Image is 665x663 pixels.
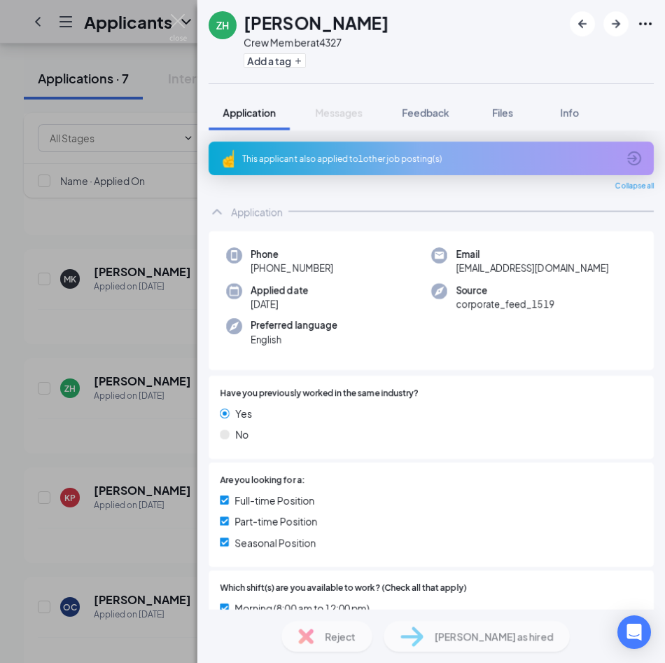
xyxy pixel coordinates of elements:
[244,11,388,35] h1: [PERSON_NAME]
[244,53,306,68] button: PlusAdd a tag
[603,11,629,36] button: ArrowRight
[574,15,591,32] svg: ArrowLeftNew
[231,205,283,219] div: Application
[561,107,580,119] span: Info
[234,601,370,616] span: Morning (8:00 am to 12:00 pm)
[637,15,654,32] svg: Ellipses
[456,283,554,297] span: Source
[294,57,302,65] svg: Plus
[234,493,314,508] span: Full-time Position
[244,35,388,49] div: Crew Member at 4327
[570,11,595,36] button: ArrowLeftNew
[615,181,654,192] span: Collapse all
[235,406,252,421] span: Yes
[242,153,617,165] div: This applicant also applied to 1 other job posting(s)
[234,514,317,529] span: Part-time Position
[456,247,609,261] span: Email
[235,427,248,442] span: No
[251,333,337,347] span: English
[223,107,276,119] span: Application
[402,107,449,119] span: Feedback
[456,261,609,275] span: [EMAIL_ADDRESS][DOMAIN_NAME]
[251,297,308,311] span: [DATE]
[220,582,466,595] span: Which shift(s) are you available to work? (Check all that apply)
[456,297,554,311] span: corporate_feed_1519
[617,615,651,649] div: Open Intercom Messenger
[492,107,513,119] span: Files
[220,474,304,487] span: Are you looking for a:
[251,318,337,332] span: Preferred language
[251,247,333,261] span: Phone
[608,15,624,32] svg: ArrowRight
[220,387,419,400] span: Have you previously worked in the same industry?
[251,261,333,275] span: [PHONE_NUMBER]
[216,18,229,32] div: ZH
[234,535,316,550] span: Seasonal Position
[626,150,643,167] svg: ArrowCircle
[209,203,225,220] svg: ChevronUp
[251,283,308,297] span: Applied date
